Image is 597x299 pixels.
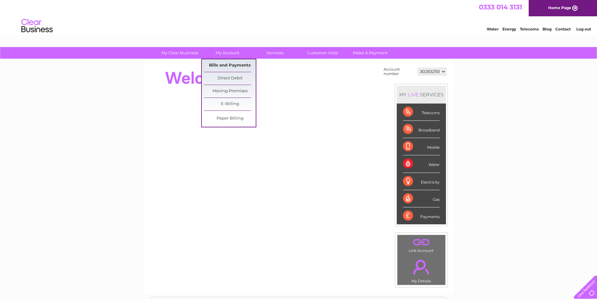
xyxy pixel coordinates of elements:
[202,47,253,59] a: My Account
[407,92,420,98] div: LIVE
[249,47,301,59] a: Services
[204,85,256,98] a: Moving Premises
[403,173,440,190] div: Electricity
[204,98,256,110] a: E-Billing
[204,72,256,85] a: Direct Debit
[555,27,571,31] a: Contact
[403,155,440,173] div: Water
[403,190,440,207] div: Gas
[487,27,499,31] a: Water
[542,27,552,31] a: Blog
[154,47,206,59] a: My Clear Business
[403,207,440,224] div: Payments
[397,86,446,104] div: MY SERVICES
[479,3,522,11] a: 0333 014 3131
[403,104,440,121] div: Telecoms
[399,237,444,248] a: .
[344,47,396,59] a: Make A Payment
[151,3,447,30] div: Clear Business is a trading name of Verastar Limited (registered in [GEOGRAPHIC_DATA] No. 3667643...
[204,59,256,72] a: Bills and Payments
[403,121,440,138] div: Broadband
[397,254,446,285] td: My Details
[520,27,539,31] a: Telecoms
[403,138,440,155] div: Mobile
[397,235,446,254] td: Link Account
[399,256,444,278] a: .
[382,66,416,77] td: Account number
[21,16,53,35] img: logo.png
[576,27,591,31] a: Log out
[204,112,256,125] a: Paper Billing
[502,27,516,31] a: Energy
[297,47,348,59] a: Customer Help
